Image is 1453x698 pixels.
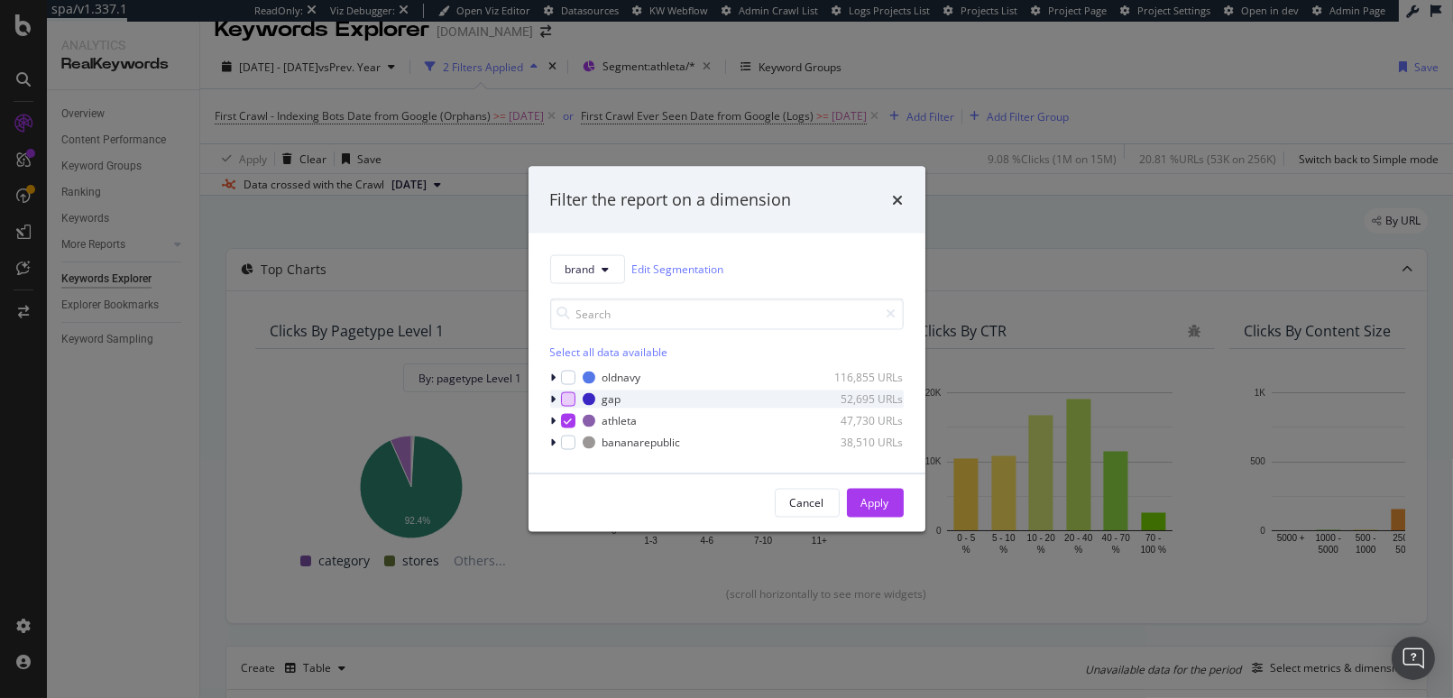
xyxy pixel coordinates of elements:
div: Open Intercom Messenger [1392,637,1435,680]
div: Cancel [790,495,824,510]
div: Filter the report on a dimension [550,188,792,212]
a: Edit Segmentation [632,260,724,279]
div: 47,730 URLs [815,413,904,428]
div: modal [529,167,925,532]
div: Select all data available [550,344,904,359]
button: Cancel [775,488,840,517]
div: Apply [861,495,889,510]
div: 116,855 URLs [815,370,904,385]
div: athleta [602,413,638,428]
button: Apply [847,488,904,517]
div: gap [602,391,621,407]
div: times [893,188,904,212]
button: brand [550,254,625,283]
div: oldnavy [602,370,641,385]
div: bananarepublic [602,435,681,450]
span: brand [566,262,595,277]
input: Search [550,298,904,329]
div: 38,510 URLs [815,435,904,450]
div: 52,695 URLs [815,391,904,407]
